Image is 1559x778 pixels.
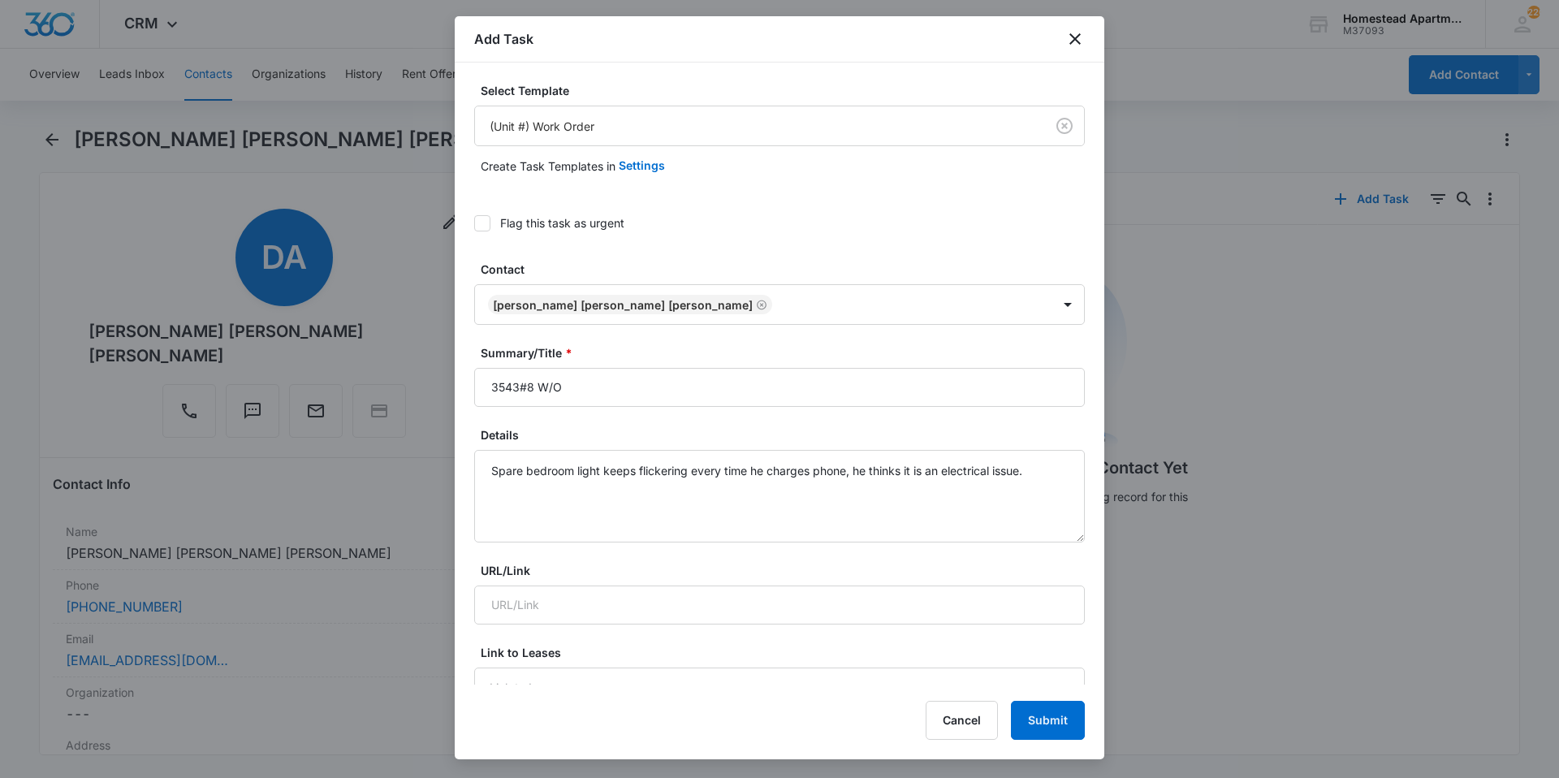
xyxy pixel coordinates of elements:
[474,586,1085,625] input: URL/Link
[753,299,767,310] div: Remove David Alejandro Gonzales Flores Gerardo Campos
[1065,29,1085,49] button: close
[481,158,615,175] p: Create Task Templates in
[474,29,533,49] h1: Add Task
[493,298,753,312] div: [PERSON_NAME] [PERSON_NAME] [PERSON_NAME]
[481,82,1091,99] label: Select Template
[481,344,1091,361] label: Summary/Title
[474,368,1085,407] input: Summary/Title
[481,562,1091,579] label: URL/Link
[500,214,624,231] div: Flag this task as urgent
[481,261,1091,278] label: Contact
[481,644,1091,661] label: Link to Leases
[619,146,665,185] button: Settings
[1011,701,1085,740] button: Submit
[1052,113,1077,139] button: Clear
[481,426,1091,443] label: Details
[474,450,1085,542] textarea: Spare bedroom light keeps flickering every time he charges phone, he thinks it is an electrical i...
[926,701,998,740] button: Cancel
